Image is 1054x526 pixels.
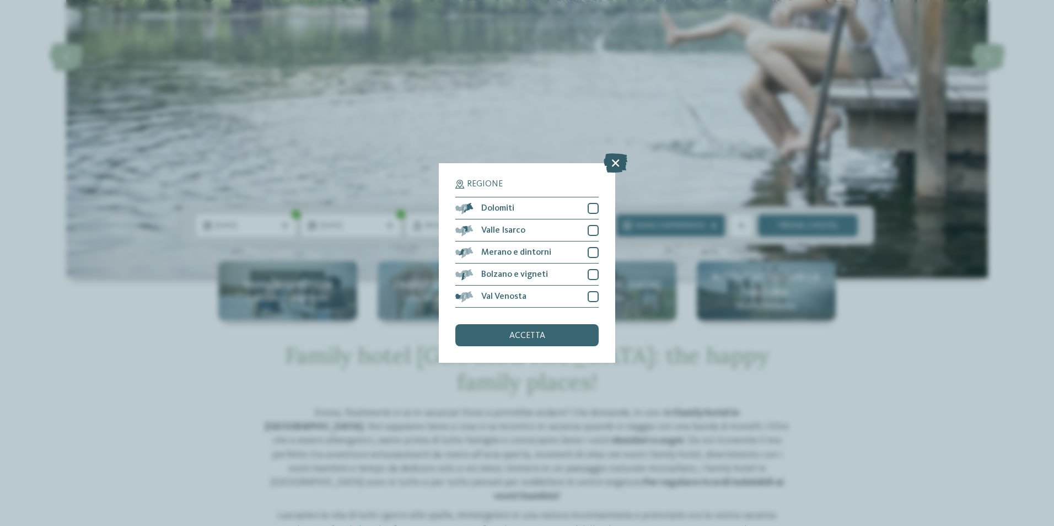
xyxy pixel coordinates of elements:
span: Bolzano e vigneti [481,270,548,279]
span: Val Venosta [481,292,526,301]
span: Regione [467,180,503,189]
span: Dolomiti [481,204,514,213]
span: accetta [509,331,545,340]
span: Merano e dintorni [481,248,551,257]
span: Valle Isarco [481,226,525,235]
